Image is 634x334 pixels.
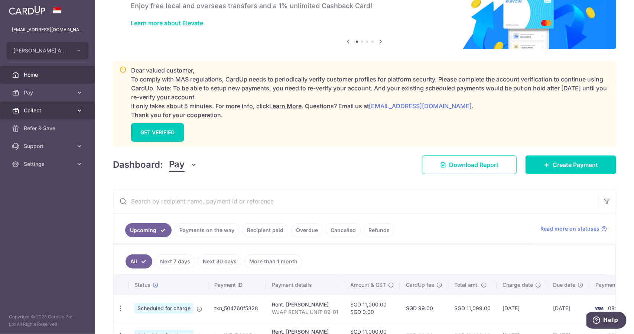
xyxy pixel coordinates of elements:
a: All [126,254,152,269]
a: Read more on statuses [540,225,607,232]
td: txn_504760f5328 [208,295,266,322]
iframe: Opens a widget where you can find more information [586,312,627,330]
a: Learn more about Elevate [131,19,203,27]
a: Refunds [364,223,394,237]
td: [DATE] [547,295,589,322]
td: SGD 11,000.00 SGD 0.00 [344,295,400,322]
p: [EMAIL_ADDRESS][DOMAIN_NAME] [12,26,83,33]
img: CardUp [9,6,45,15]
a: More than 1 month [244,254,302,269]
span: CardUp fee [406,281,434,289]
span: Support [24,142,73,150]
p: WJAP RENTAL UNIT 09-01 [272,308,338,316]
span: Pay [169,158,185,172]
td: [DATE] [497,295,547,322]
a: Learn More [269,102,302,110]
input: Search by recipient name, payment id or reference [113,189,598,213]
a: Upcoming [125,223,172,237]
span: Amount & GST [350,281,386,289]
span: Home [24,71,73,78]
span: Scheduled for charge [134,303,194,314]
a: Payments on the way [175,223,239,237]
span: Settings [24,160,73,168]
button: Pay [169,158,198,172]
span: Pay [24,89,73,96]
img: Bank Card [592,304,607,313]
td: SGD 99.00 [400,295,448,322]
span: Refer & Save [24,125,73,132]
td: SGD 11,099.00 [448,295,497,322]
span: 0894 [608,305,621,311]
a: Next 7 days [155,254,195,269]
h6: Enjoy free local and overseas transfers and a 1% unlimited Cashback Card! [131,1,598,10]
span: Collect [24,107,73,114]
a: Overdue [291,223,323,237]
p: Dear valued customer, To comply with MAS regulations, CardUp needs to periodically verify custome... [131,66,610,119]
a: GET VERIFIED [131,123,184,142]
span: [PERSON_NAME] Anaesthetic Practice [13,47,68,54]
button: [PERSON_NAME] Anaesthetic Practice [7,42,88,60]
div: Rent. [PERSON_NAME] [272,301,338,308]
a: Cancelled [326,223,361,237]
th: Payment ID [208,275,266,295]
a: [EMAIL_ADDRESS][DOMAIN_NAME] [369,102,472,110]
a: Next 30 days [198,254,241,269]
span: Read more on statuses [540,225,599,232]
h4: Dashboard: [113,158,163,171]
span: Create Payment [553,160,598,169]
span: Due date [553,281,575,289]
span: Total amt. [454,281,479,289]
span: Download Report [449,160,498,169]
span: Charge date [503,281,533,289]
a: Create Payment [526,155,616,174]
a: Recipient paid [242,223,288,237]
a: Download Report [422,155,517,174]
th: Payment details [266,275,344,295]
span: Status [134,281,150,289]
